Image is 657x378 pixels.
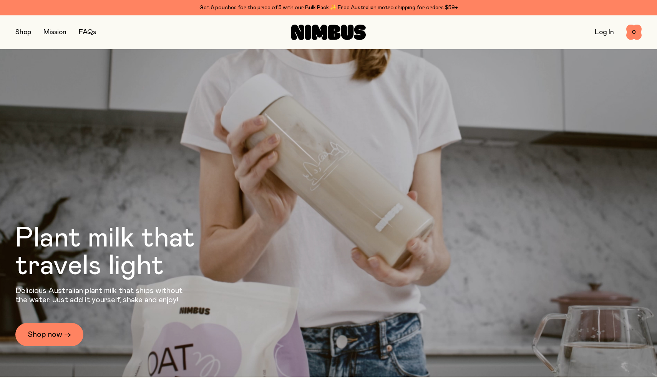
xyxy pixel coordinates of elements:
[595,29,614,36] a: Log In
[15,323,83,346] a: Shop now →
[15,3,642,12] div: Get 6 pouches for the price of 5 with our Bulk Pack ✨ Free Australian metro shipping for orders $59+
[79,29,96,36] a: FAQs
[15,286,187,305] p: Delicious Australian plant milk that ships without the water. Just add it yourself, shake and enjoy!
[43,29,66,36] a: Mission
[626,25,642,40] button: 0
[15,225,237,280] h1: Plant milk that travels light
